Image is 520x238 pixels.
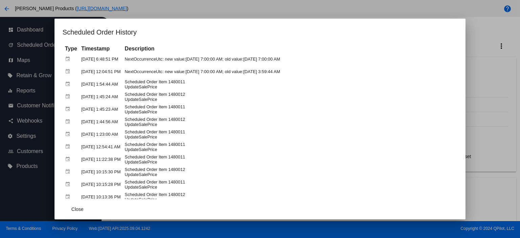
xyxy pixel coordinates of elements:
mat-icon: event [65,91,73,102]
mat-icon: event [65,167,73,177]
td: [DATE] 10:15:28 PM [80,178,122,190]
td: [DATE] 6:48:51 PM [80,53,122,65]
td: Scheduled Order Item 1480011 UpdateSalePrice [123,78,457,90]
td: [DATE] 11:22:38 PM [80,153,122,165]
mat-icon: event [65,79,73,89]
td: [DATE] 12:04:51 PM [80,66,122,78]
td: [DATE] 1:45:23 AM [80,103,122,115]
td: NextOccurrenceUtc: new value:[DATE] 7:00:00 AM; old value:[DATE] 3:59:44 AM [123,66,457,78]
td: [DATE] 1:54:44 AM [80,78,122,90]
td: Scheduled Order Item 1480012 UpdateSalePrice [123,191,457,203]
td: Scheduled Order Item 1480011 UpdateSalePrice [123,141,457,153]
mat-icon: event [65,54,73,64]
td: Scheduled Order Item 1480011 UpdateSalePrice [123,153,457,165]
mat-icon: event [65,192,73,202]
th: Timestamp [80,45,122,52]
td: [DATE] 12:54:41 AM [80,141,122,153]
td: [DATE] 10:13:36 PM [80,191,122,203]
td: Scheduled Order Item 1480011 UpdateSalePrice [123,103,457,115]
th: Description [123,45,457,52]
td: Scheduled Order Item 1480012 UpdateSalePrice [123,166,457,178]
td: [DATE] 10:15:30 PM [80,166,122,178]
mat-icon: event [65,129,73,139]
td: Scheduled Order Item 1480012 UpdateSalePrice [123,116,457,128]
td: [DATE] 1:44:56 AM [80,116,122,128]
td: NextOccurrenceUtc: new value:[DATE] 7:00:00 AM; old value:[DATE] 7:00:00 AM [123,53,457,65]
mat-icon: event [65,66,73,77]
mat-icon: event [65,116,73,127]
mat-icon: event [65,154,73,165]
span: Close [71,207,84,212]
td: Scheduled Order Item 1480012 UpdateSalePrice [123,91,457,103]
button: Close dialog [63,203,92,215]
td: [DATE] 1:23:00 AM [80,128,122,140]
mat-icon: event [65,104,73,114]
td: [DATE] 1:45:24 AM [80,91,122,103]
mat-icon: event [65,179,73,190]
td: Scheduled Order Item 1480011 UpdateSalePrice [123,178,457,190]
h1: Scheduled Order History [63,27,457,38]
mat-icon: event [65,142,73,152]
th: Type [63,45,79,52]
td: Scheduled Order Item 1480011 UpdateSalePrice [123,128,457,140]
